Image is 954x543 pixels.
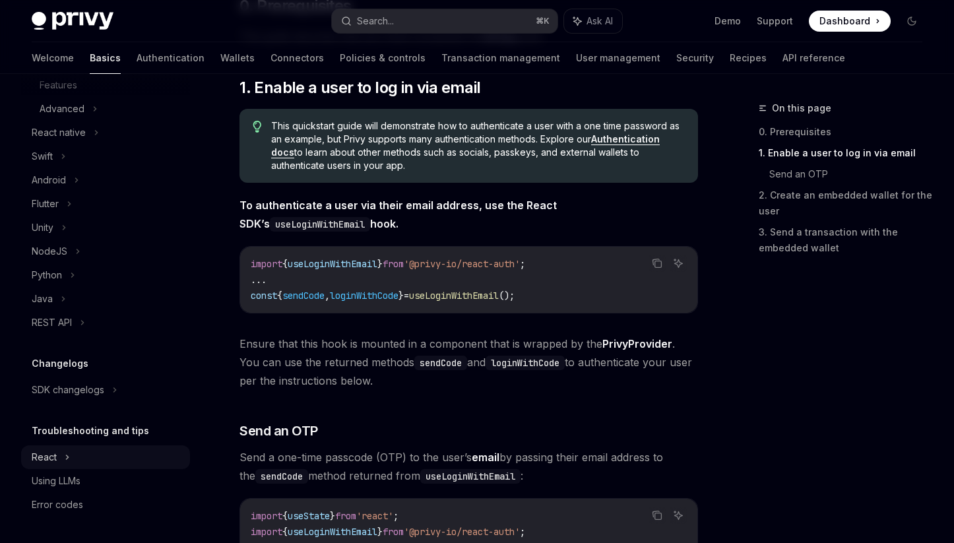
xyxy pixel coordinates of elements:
span: from [383,526,404,538]
span: 'react' [356,510,393,522]
code: useLoginWithEmail [270,217,370,232]
span: useLoginWithEmail [288,258,377,270]
code: sendCode [255,469,308,484]
span: import [251,526,282,538]
span: ... [251,274,267,286]
code: useLoginWithEmail [420,469,521,484]
span: Ask AI [587,15,613,28]
span: from [335,510,356,522]
button: Ask AI [670,255,687,272]
a: 0. Prerequisites [759,121,933,143]
div: Unity [32,220,53,236]
span: '@privy-io/react-auth' [404,526,520,538]
a: Security [676,42,714,74]
a: Welcome [32,42,74,74]
div: Search... [357,13,394,29]
span: Dashboard [819,15,870,28]
button: Toggle dark mode [901,11,922,32]
span: = [404,290,409,302]
a: Using LLMs [21,469,190,493]
a: Wallets [220,42,255,74]
a: Policies & controls [340,42,426,74]
button: Search...⌘K [332,9,557,33]
span: { [282,526,288,538]
span: useLoginWithEmail [409,290,499,302]
span: sendCode [282,290,325,302]
div: React native [32,125,86,141]
span: Ensure that this hook is mounted in a component that is wrapped by the . You can use the returned... [239,335,698,390]
span: ; [393,510,398,522]
a: Basics [90,42,121,74]
img: dark logo [32,12,113,30]
div: SDK changelogs [32,382,104,398]
a: API reference [782,42,845,74]
a: 2. Create an embedded wallet for the user [759,185,933,222]
a: Recipes [730,42,767,74]
span: { [277,290,282,302]
span: ; [520,258,525,270]
code: sendCode [414,356,467,370]
span: This quickstart guide will demonstrate how to authenticate a user with a one time password as an ... [271,119,685,172]
div: Using LLMs [32,473,80,489]
span: ⌘ K [536,16,550,26]
span: useState [288,510,330,522]
span: loginWithCode [330,290,398,302]
button: Copy the contents from the code block [649,507,666,524]
span: from [383,258,404,270]
a: 3. Send a transaction with the embedded wallet [759,222,933,259]
div: Error codes [32,497,83,513]
div: Java [32,291,53,307]
div: Swift [32,148,53,164]
span: (); [499,290,515,302]
a: Authentication [137,42,205,74]
button: Copy the contents from the code block [649,255,666,272]
a: 1. Enable a user to log in via email [759,143,933,164]
svg: Tip [253,121,262,133]
div: Python [32,267,62,283]
span: } [377,526,383,538]
span: import [251,258,282,270]
div: Flutter [32,196,59,212]
span: '@privy-io/react-auth' [404,258,520,270]
a: Dashboard [809,11,891,32]
a: PrivyProvider [602,337,672,351]
span: Send a one-time passcode (OTP) to the user’s by passing their email address to the method returne... [239,448,698,485]
div: REST API [32,315,72,331]
a: Error codes [21,493,190,517]
a: Send an OTP [769,164,933,185]
span: Send an OTP [239,422,318,440]
span: { [282,510,288,522]
div: React [32,449,57,465]
span: useLoginWithEmail [288,526,377,538]
span: 1. Enable a user to log in via email [239,77,480,98]
a: Connectors [270,42,324,74]
div: NodeJS [32,243,67,259]
strong: To authenticate a user via their email address, use the React SDK’s hook. [239,199,557,230]
button: Ask AI [670,507,687,524]
h5: Troubleshooting and tips [32,423,149,439]
span: } [377,258,383,270]
div: Android [32,172,66,188]
div: Advanced [40,101,84,117]
code: loginWithCode [486,356,565,370]
a: Support [757,15,793,28]
button: Ask AI [564,9,622,33]
span: import [251,510,282,522]
span: } [398,290,404,302]
span: , [325,290,330,302]
strong: email [472,451,499,464]
span: { [282,258,288,270]
a: Demo [715,15,741,28]
span: On this page [772,100,831,116]
span: const [251,290,277,302]
a: Transaction management [441,42,560,74]
span: ; [520,526,525,538]
span: } [330,510,335,522]
a: User management [576,42,660,74]
h5: Changelogs [32,356,88,371]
